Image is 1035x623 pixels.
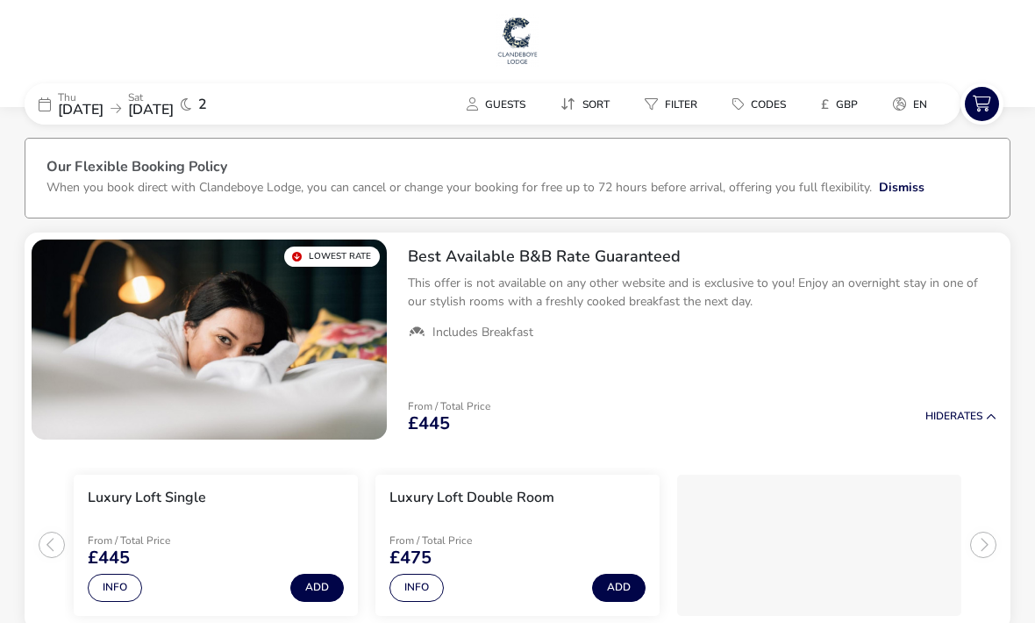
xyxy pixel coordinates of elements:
[389,489,554,507] h3: Luxury Loft Double Room
[65,468,367,623] swiper-slide: 1 / 3
[389,535,514,546] p: From / Total Price
[718,91,807,117] naf-pibe-menu-bar-item: Codes
[879,178,924,197] button: Dismiss
[592,574,646,602] button: Add
[485,97,525,111] span: Guests
[836,97,858,111] span: GBP
[284,247,380,267] div: Lowest Rate
[432,325,533,340] span: Includes Breakfast
[546,91,624,117] button: Sort
[631,91,718,117] naf-pibe-menu-bar-item: Filter
[58,92,103,103] p: Thu
[807,91,872,117] button: £GBP
[58,100,103,119] span: [DATE]
[88,489,206,507] h3: Luxury Loft Single
[46,179,872,196] p: When you book direct with Clandeboye Lodge, you can cancel or change your booking for free up to ...
[128,100,174,119] span: [DATE]
[408,274,996,311] p: This offer is not available on any other website and is exclusive to you! Enjoy an overnight stay...
[389,574,444,602] button: Info
[389,549,432,567] span: £475
[913,97,927,111] span: en
[408,415,450,433] span: £445
[394,233,1010,355] div: Best Available B&B Rate GuaranteedThis offer is not available on any other website and is exclusi...
[32,240,387,440] swiper-slide: 1 / 1
[879,91,941,117] button: en
[88,574,142,602] button: Info
[751,97,786,111] span: Codes
[408,401,490,412] p: From / Total Price
[496,14,539,67] img: Main Website
[925,411,996,422] button: HideRates
[665,97,697,111] span: Filter
[408,247,996,267] h2: Best Available B&B Rate Guaranteed
[25,83,288,125] div: Thu[DATE]Sat[DATE]2
[88,535,212,546] p: From / Total Price
[821,96,829,113] i: £
[88,549,130,567] span: £445
[879,91,948,117] naf-pibe-menu-bar-item: en
[668,468,970,623] swiper-slide: 3 / 3
[631,91,711,117] button: Filter
[718,91,800,117] button: Codes
[46,160,989,178] h3: Our Flexible Booking Policy
[582,97,610,111] span: Sort
[925,409,950,423] span: Hide
[453,91,539,117] button: Guests
[128,92,174,103] p: Sat
[546,91,631,117] naf-pibe-menu-bar-item: Sort
[807,91,879,117] naf-pibe-menu-bar-item: £GBP
[367,468,668,623] swiper-slide: 2 / 3
[453,91,546,117] naf-pibe-menu-bar-item: Guests
[198,97,207,111] span: 2
[290,574,344,602] button: Add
